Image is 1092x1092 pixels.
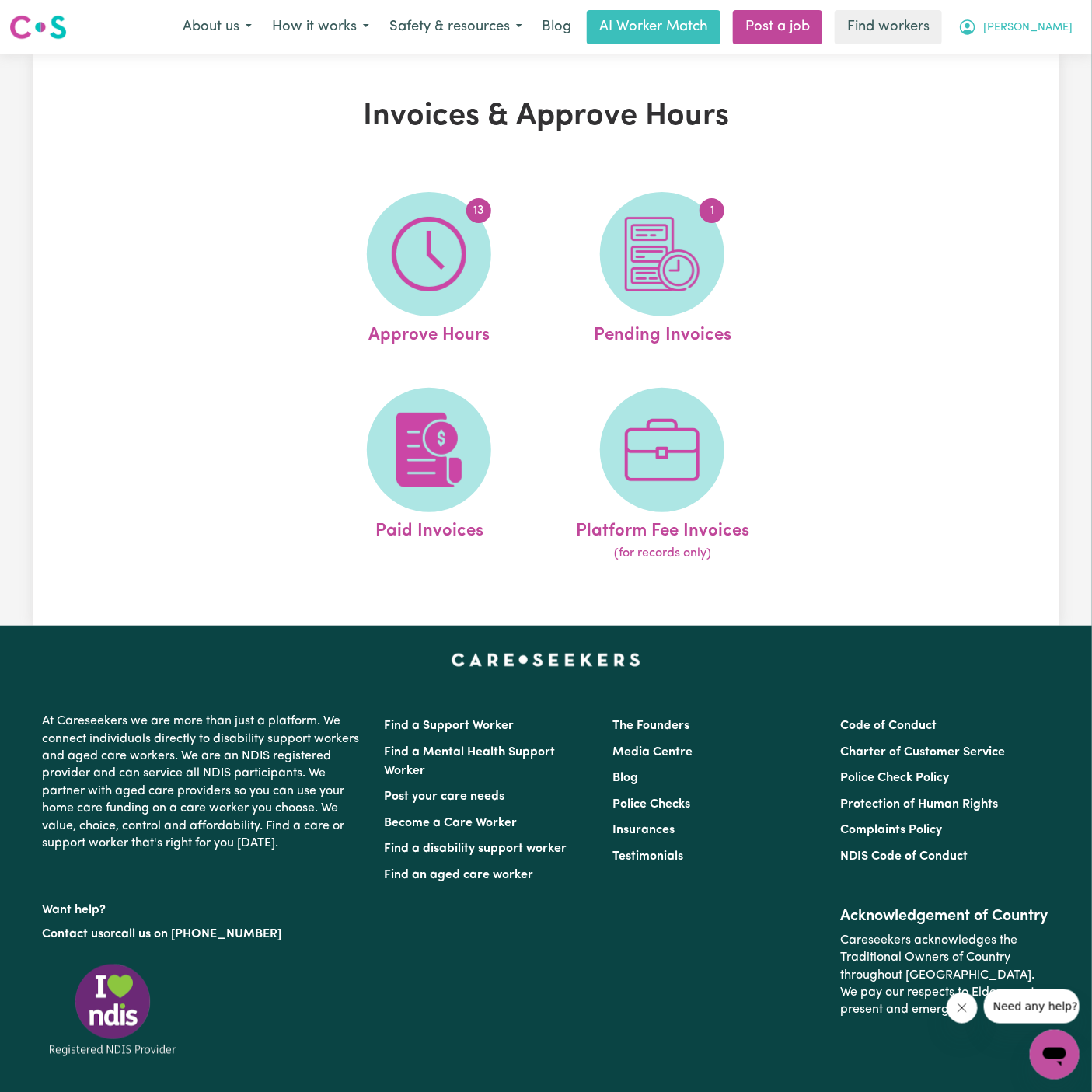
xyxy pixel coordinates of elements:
a: Blog [532,10,581,44]
button: How it works [262,11,379,44]
a: Find an aged care worker [385,869,534,881]
a: Become a Care Worker [385,817,518,829]
span: Pending Invoices [594,316,731,349]
img: Careseekers logo [9,13,67,41]
span: Platform Fee Invoices [576,512,749,545]
a: AI Worker Match [587,10,720,44]
span: Paid Invoices [375,512,483,545]
button: My Account [948,11,1083,44]
a: Find a Mental Health Support Worker [385,746,556,777]
span: 13 [466,198,491,223]
a: Contact us [43,928,104,940]
iframe: Message from company [984,989,1080,1024]
button: About us [173,11,262,44]
h2: Acknowledgement of Country [840,907,1049,926]
a: Approve Hours [317,192,541,349]
iframe: Close message [947,993,978,1024]
a: Media Centre [612,746,693,759]
a: Complaints Policy [840,824,942,836]
a: Protection of Human Rights [840,798,998,811]
a: Testimonials [612,850,683,863]
a: NDIS Code of Conduct [840,850,968,863]
p: or [43,919,366,949]
a: Post your care needs [385,790,505,803]
a: Find a Support Worker [385,720,515,732]
p: Careseekers acknowledges the Traditional Owners of Country throughout [GEOGRAPHIC_DATA]. We pay o... [840,926,1049,1025]
a: The Founders [612,720,689,732]
p: At Careseekers we are more than just a platform. We connect individuals directly to disability su... [43,706,366,858]
p: Want help? [43,895,366,919]
a: Platform Fee Invoices(for records only) [550,388,774,563]
a: Find workers [835,10,942,44]
button: Safety & resources [379,11,532,44]
a: Paid Invoices [317,388,541,563]
img: Registered NDIS provider [43,961,183,1059]
a: Careseekers home page [452,654,640,666]
a: Blog [612,772,638,784]
span: [PERSON_NAME] [983,19,1073,37]
a: Charter of Customer Service [840,746,1005,759]
span: (for records only) [614,544,711,563]
a: Find a disability support worker [385,843,567,855]
a: Police Checks [612,798,690,811]
a: Pending Invoices [550,192,774,349]
a: Insurances [612,824,675,836]
span: Approve Hours [368,316,490,349]
a: call us on [PHONE_NUMBER] [116,928,282,940]
a: Code of Conduct [840,720,937,732]
span: 1 [700,198,724,223]
a: Post a job [733,10,822,44]
a: Police Check Policy [840,772,949,784]
h1: Invoices & Approve Hours [214,98,879,135]
iframe: Button to launch messaging window [1030,1030,1080,1080]
a: Careseekers logo [9,9,67,45]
